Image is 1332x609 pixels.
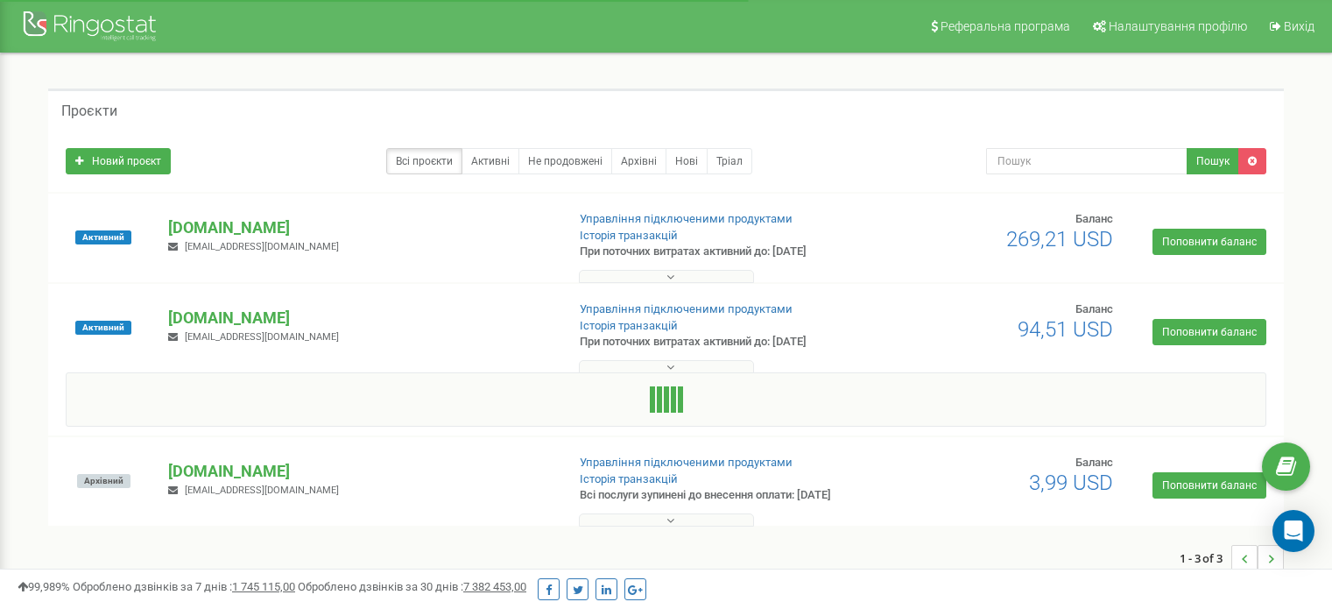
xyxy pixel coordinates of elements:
[580,472,678,485] a: Історія транзакцій
[1152,472,1266,499] a: Поповнити баланс
[1187,148,1239,174] button: Пошук
[1075,302,1113,315] span: Баланс
[386,148,462,174] a: Всі проєкти
[1284,19,1314,33] span: Вихід
[75,230,131,244] span: Активний
[73,580,295,593] span: Оброблено дзвінків за 7 днів :
[1075,212,1113,225] span: Баланс
[185,485,339,496] span: [EMAIL_ADDRESS][DOMAIN_NAME]
[1029,471,1113,495] span: 3,99 USD
[462,148,519,174] a: Активні
[77,474,130,488] span: Архівний
[75,321,131,335] span: Активний
[1109,19,1247,33] span: Налаштування профілю
[1180,528,1284,589] nav: ...
[1075,456,1113,469] span: Баланс
[1006,227,1113,251] span: 269,21 USD
[580,487,860,504] p: Всі послуги зупинені до внесення оплати: [DATE]
[580,302,793,315] a: Управління підключеними продуктами
[463,580,526,593] u: 7 382 453,00
[707,148,752,174] a: Тріал
[168,460,551,483] p: [DOMAIN_NAME]
[986,148,1188,174] input: Пошук
[168,307,551,329] p: [DOMAIN_NAME]
[580,319,678,332] a: Історія транзакцій
[580,334,860,351] p: При поточних витратах активний до: [DATE]
[66,148,171,174] a: Новий проєкт
[611,148,666,174] a: Архівні
[18,580,70,593] span: 99,989%
[1152,229,1266,255] a: Поповнити баланс
[185,331,339,343] span: [EMAIL_ADDRESS][DOMAIN_NAME]
[666,148,708,174] a: Нові
[298,580,526,593] span: Оброблено дзвінків за 30 днів :
[580,229,678,242] a: Історія транзакцій
[168,216,551,239] p: [DOMAIN_NAME]
[1152,319,1266,345] a: Поповнити баланс
[518,148,612,174] a: Не продовжені
[185,241,339,252] span: [EMAIL_ADDRESS][DOMAIN_NAME]
[1180,545,1231,571] span: 1 - 3 of 3
[61,103,117,119] h5: Проєкти
[232,580,295,593] u: 1 745 115,00
[1272,510,1314,552] div: Open Intercom Messenger
[580,244,860,260] p: При поточних витратах активний до: [DATE]
[580,456,793,469] a: Управління підключеними продуктами
[580,212,793,225] a: Управління підключеними продуктами
[941,19,1070,33] span: Реферальна програма
[1018,317,1113,342] span: 94,51 USD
